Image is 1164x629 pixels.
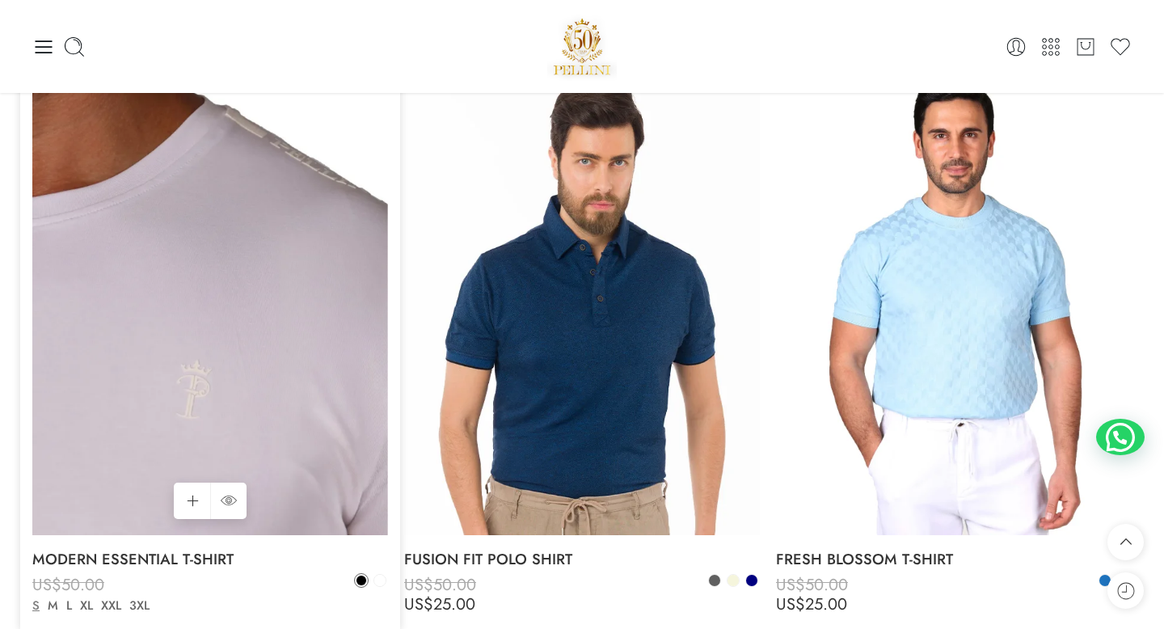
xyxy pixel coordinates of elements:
[373,573,387,588] a: White
[404,593,433,616] span: US$
[125,597,154,615] a: 3XL
[547,12,617,81] a: Pellini -
[32,593,103,616] bdi: 25.00
[726,573,740,588] a: Beige
[1074,36,1097,58] a: Cart
[76,597,97,615] a: XL
[32,543,388,576] a: MODERN ESSENTIAL T-SHIRT
[776,593,847,616] bdi: 25.00
[776,573,805,597] span: US$
[707,573,722,588] a: Anthracite
[1005,36,1027,58] a: Login / Register
[28,597,44,615] a: S
[32,573,104,597] bdi: 50.00
[744,573,759,588] a: Navy
[32,593,61,616] span: US$
[97,597,125,615] a: XXL
[776,573,848,597] bdi: 50.00
[174,483,210,519] a: Select options for “MODERN ESSENTIAL T-SHIRT”
[404,543,760,576] a: FUSION FIT POLO SHIRT
[547,12,617,81] img: Pellini
[404,573,476,597] bdi: 50.00
[62,597,76,615] a: L
[776,543,1132,576] a: FRESH BLOSSOM T-SHIRT
[404,573,433,597] span: US$
[32,573,61,597] span: US$
[44,597,62,615] a: M
[1098,573,1112,588] a: Blue
[404,593,475,616] bdi: 25.00
[354,573,369,588] a: Black
[776,593,805,616] span: US$
[1109,36,1132,58] a: Wishlist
